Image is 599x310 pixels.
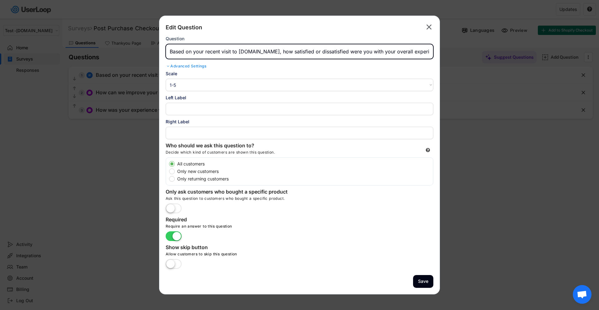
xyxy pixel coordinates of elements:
div: Who should we ask this question to? [166,142,290,150]
label: Only new customers [175,169,433,174]
div: Advanced Settings [166,64,433,69]
div: Open chat [573,285,592,304]
div: Scale [166,70,433,77]
text:  [426,22,432,32]
div: Allow customers to skip this question [166,252,353,259]
div: Decide which kind of customers are shown this question. [166,150,322,157]
div: Only ask customers who bought a specific product [166,189,290,196]
button:  [425,22,433,32]
div: Left Label [166,94,433,101]
button: Save [413,275,433,288]
div: Right Label [166,118,433,125]
label: Only returning customers [175,177,433,181]
div: Required [166,216,290,224]
div: Show skip button [166,244,290,252]
div: Ask this question to customers who bought a specific product. [166,196,433,204]
div: Require an answer to this question [166,224,353,231]
div: Edit Question [166,24,202,31]
input: Type your question here... [166,44,433,59]
div: Question [166,36,184,42]
label: All customers [175,162,433,166]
